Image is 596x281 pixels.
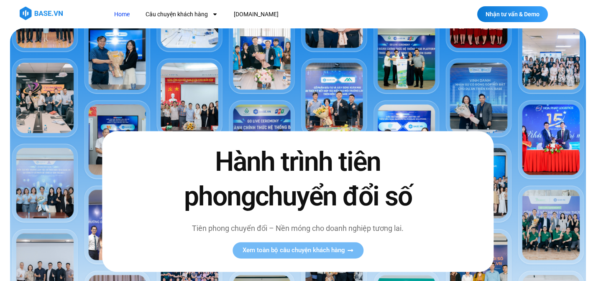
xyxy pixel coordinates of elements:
[233,242,363,258] a: Xem toàn bộ câu chuyện khách hàng
[228,7,285,22] a: [DOMAIN_NAME]
[166,223,429,234] p: Tiên phong chuyển đổi – Nền móng cho doanh nghiệp tương lai.
[486,11,540,17] span: Nhận tư vấn & Demo
[255,181,412,213] span: chuyển đổi số
[108,7,136,22] a: Home
[108,7,425,22] nav: Menu
[477,6,548,22] a: Nhận tư vấn & Demo
[243,247,345,253] span: Xem toàn bộ câu chuyện khách hàng
[139,7,224,22] a: Câu chuyện khách hàng
[166,145,429,214] h2: Hành trình tiên phong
